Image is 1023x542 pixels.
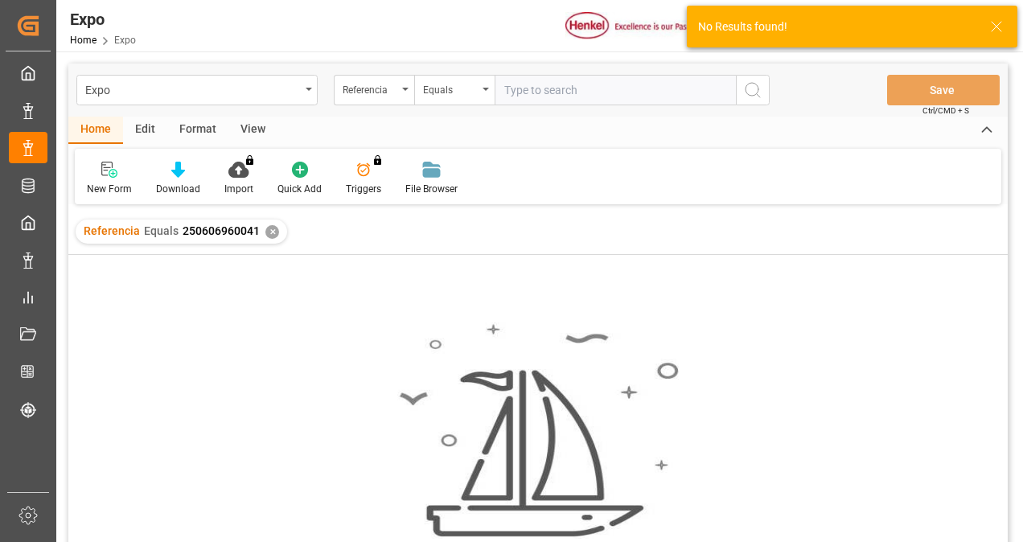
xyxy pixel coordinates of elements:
[922,105,969,117] span: Ctrl/CMD + S
[87,182,132,196] div: New Form
[144,224,179,237] span: Equals
[495,75,736,105] input: Type to search
[698,18,975,35] div: No Results found!
[265,225,279,239] div: ✕
[343,79,397,97] div: Referencia
[565,12,700,40] img: Henkel%20logo.jpg_1689854090.jpg
[76,75,318,105] button: open menu
[423,79,478,97] div: Equals
[183,224,260,237] span: 250606960041
[167,117,228,144] div: Format
[736,75,770,105] button: search button
[84,224,140,237] span: Referencia
[123,117,167,144] div: Edit
[228,117,277,144] div: View
[887,75,1000,105] button: Save
[85,79,300,99] div: Expo
[156,182,200,196] div: Download
[397,322,679,540] img: smooth_sailing.jpeg
[334,75,414,105] button: open menu
[277,182,322,196] div: Quick Add
[414,75,495,105] button: open menu
[68,117,123,144] div: Home
[70,35,97,46] a: Home
[70,7,136,31] div: Expo
[405,182,458,196] div: File Browser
